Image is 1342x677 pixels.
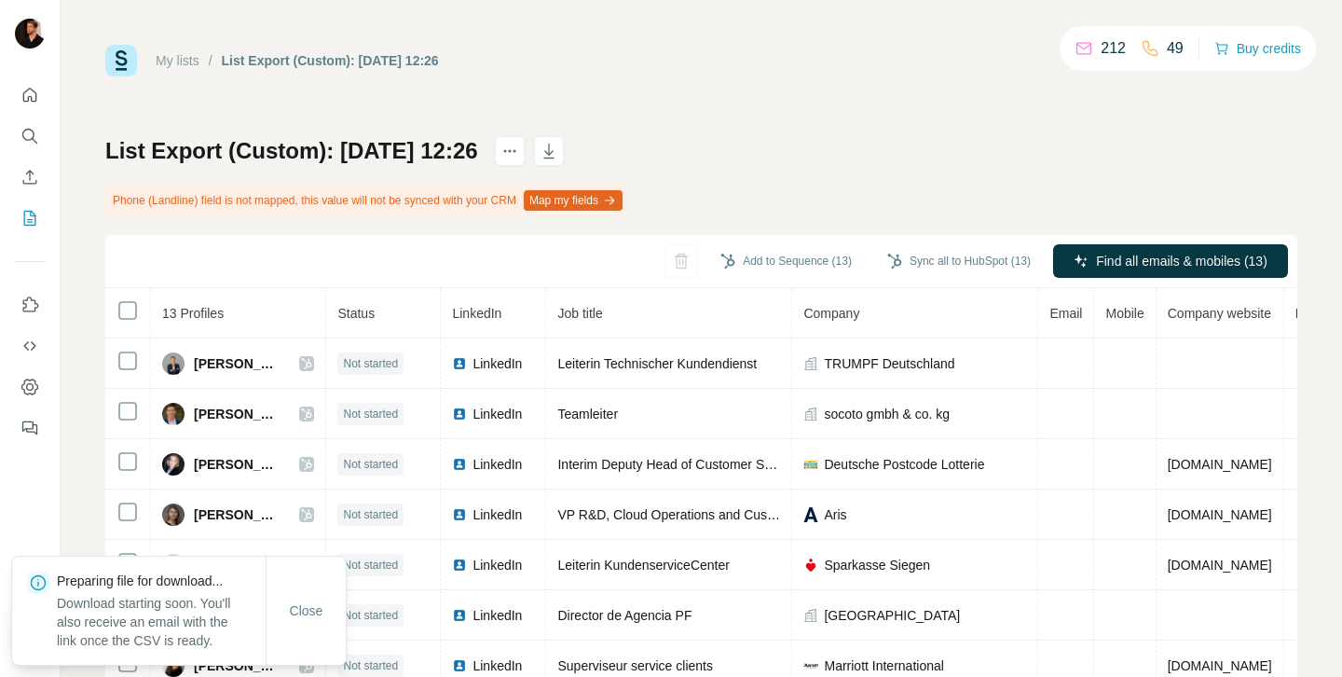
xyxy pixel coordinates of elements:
[557,558,729,573] span: Leiterin KundenserviceCenter
[1168,658,1272,673] span: [DOMAIN_NAME]
[194,354,281,373] span: [PERSON_NAME]
[57,572,266,590] p: Preparing file for download...
[156,53,199,68] a: My lists
[803,558,818,573] img: company-logo
[557,356,757,371] span: Leiterin Technischer Kundendienst
[15,329,45,363] button: Use Surfe API
[452,608,467,623] img: LinkedIn logo
[15,78,45,112] button: Quick start
[105,136,478,166] h1: List Export (Custom): [DATE] 12:26
[1168,558,1272,573] span: [DOMAIN_NAME]
[57,594,266,650] p: Download starting soon. You'll also receive an email with the link once the CSV is ready.
[803,658,818,673] img: company-logo
[1053,244,1288,278] button: Find all emails & mobiles (13)
[472,656,522,675] span: LinkedIn
[15,288,45,322] button: Use Surfe on LinkedIn
[1096,252,1267,270] span: Find all emails & mobiles (13)
[194,505,281,524] span: [PERSON_NAME]
[824,656,943,675] span: Marriott International
[452,507,467,522] img: LinkedIn logo
[1168,306,1271,321] span: Company website
[162,453,185,476] img: Avatar
[277,594,336,628] button: Close
[824,354,954,373] span: TRUMPF Deutschland
[452,356,467,371] img: LinkedIn logo
[557,507,849,522] span: VP R&D, Cloud Operations and Customer Support
[874,247,1044,275] button: Sync all to HubSpot (13)
[452,658,467,673] img: LinkedIn logo
[472,556,522,574] span: LinkedIn
[472,455,522,474] span: LinkedIn
[194,455,281,474] span: [PERSON_NAME]
[1168,507,1272,522] span: [DOMAIN_NAME]
[803,507,818,522] img: company-logo
[105,45,137,76] img: Surfe Logo
[162,403,185,425] img: Avatar
[452,306,501,321] span: LinkedIn
[824,455,984,474] span: Deutsche Postcode Lotterie
[162,554,185,576] img: Avatar
[452,558,467,573] img: LinkedIn logo
[472,606,522,625] span: LinkedIn
[343,607,398,624] span: Not started
[452,407,467,421] img: LinkedIn logo
[557,306,602,321] span: Job title
[15,370,45,404] button: Dashboard
[15,411,45,445] button: Feedback
[472,505,522,524] span: LinkedIn
[222,51,439,70] div: List Export (Custom): [DATE] 12:26
[105,185,626,216] div: Phone (Landline) field is not mapped, this value will not be synced with your CRM
[472,354,522,373] span: LinkedIn
[15,160,45,194] button: Enrich CSV
[337,306,375,321] span: Status
[194,405,281,423] span: [PERSON_NAME]
[803,457,818,472] img: company-logo
[343,506,398,523] span: Not started
[707,247,865,275] button: Add to Sequence (13)
[1049,306,1082,321] span: Email
[824,405,950,423] span: socoto gmbh & co. kg
[824,556,930,574] span: Sparkasse Siegen
[1214,35,1301,62] button: Buy credits
[1168,457,1272,472] span: [DOMAIN_NAME]
[495,136,525,166] button: actions
[343,355,398,372] span: Not started
[343,456,398,473] span: Not started
[1105,306,1143,321] span: Mobile
[824,606,960,625] span: [GEOGRAPHIC_DATA]
[472,405,522,423] span: LinkedIn
[803,306,859,321] span: Company
[343,657,398,674] span: Not started
[15,19,45,48] img: Avatar
[162,352,185,375] img: Avatar
[557,407,618,421] span: Teamleiter
[524,190,623,211] button: Map my fields
[343,406,398,422] span: Not started
[1167,37,1184,60] p: 49
[162,306,224,321] span: 13 Profiles
[557,658,713,673] span: Superviseur service clients
[209,51,212,70] li: /
[452,457,467,472] img: LinkedIn logo
[162,504,185,526] img: Avatar
[1101,37,1126,60] p: 212
[15,119,45,153] button: Search
[15,201,45,235] button: My lists
[290,601,323,620] span: Close
[343,557,398,573] span: Not started
[557,457,799,472] span: Interim Deputy Head of Customer Service
[824,505,846,524] span: Aris
[557,608,692,623] span: Director de Agencia PF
